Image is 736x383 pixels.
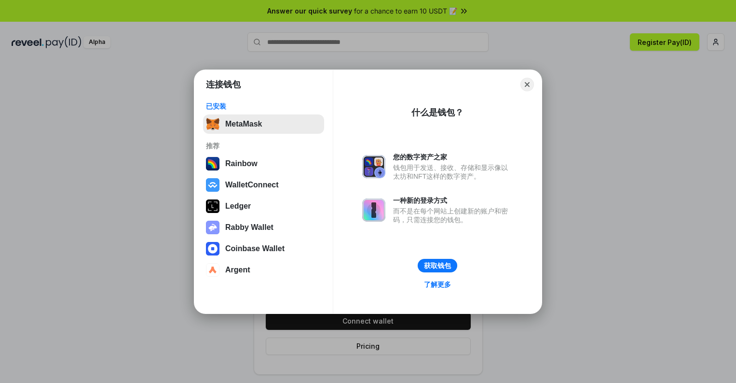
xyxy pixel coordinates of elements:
img: svg+xml,%3Csvg%20width%3D%22120%22%20height%3D%22120%22%20viewBox%3D%220%200%20120%20120%22%20fil... [206,157,219,170]
div: WalletConnect [225,181,279,189]
div: Coinbase Wallet [225,244,285,253]
img: svg+xml,%3Csvg%20xmlns%3D%22http%3A%2F%2Fwww.w3.org%2F2000%2Fsvg%22%20width%3D%2228%22%20height%3... [206,199,219,213]
div: MetaMask [225,120,262,128]
img: svg+xml,%3Csvg%20width%3D%2228%22%20height%3D%2228%22%20viewBox%3D%220%200%2028%2028%22%20fill%3D... [206,263,219,277]
div: 推荐 [206,142,321,150]
button: 获取钱包 [418,259,457,272]
img: svg+xml,%3Csvg%20width%3D%2228%22%20height%3D%2228%22%20viewBox%3D%220%200%2028%2028%22%20fill%3D... [206,242,219,255]
img: svg+xml,%3Csvg%20xmlns%3D%22http%3A%2F%2Fwww.w3.org%2F2000%2Fsvg%22%20fill%3D%22none%22%20viewBox... [206,221,219,234]
button: WalletConnect [203,175,324,195]
div: Rainbow [225,159,258,168]
button: Close [520,78,534,91]
div: 获取钱包 [424,261,451,270]
div: 而不是在每个网站上创建新的账户和密码，只需连接您的钱包。 [393,207,513,224]
img: svg+xml,%3Csvg%20fill%3D%22none%22%20height%3D%2233%22%20viewBox%3D%220%200%2035%2033%22%20width%... [206,117,219,131]
div: Ledger [225,202,251,211]
div: 什么是钱包？ [411,107,463,118]
button: Coinbase Wallet [203,239,324,258]
h1: 连接钱包 [206,79,241,90]
div: Rabby Wallet [225,223,273,232]
div: Argent [225,266,250,274]
div: 了解更多 [424,280,451,289]
div: 您的数字资产之家 [393,153,513,161]
button: Argent [203,260,324,280]
img: svg+xml,%3Csvg%20width%3D%2228%22%20height%3D%2228%22%20viewBox%3D%220%200%2028%2028%22%20fill%3D... [206,178,219,192]
div: 已安装 [206,102,321,111]
img: svg+xml,%3Csvg%20xmlns%3D%22http%3A%2F%2Fwww.w3.org%2F2000%2Fsvg%22%20fill%3D%22none%22%20viewBox... [362,155,385,178]
div: 一种新的登录方式 [393,196,513,205]
button: Ledger [203,197,324,216]
a: 了解更多 [418,278,457,291]
img: svg+xml,%3Csvg%20xmlns%3D%22http%3A%2F%2Fwww.w3.org%2F2000%2Fsvg%22%20fill%3D%22none%22%20viewBox... [362,199,385,222]
div: 钱包用于发送、接收、存储和显示像以太坊和NFT这样的数字资产。 [393,163,513,181]
button: MetaMask [203,114,324,134]
button: Rainbow [203,154,324,173]
button: Rabby Wallet [203,218,324,237]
